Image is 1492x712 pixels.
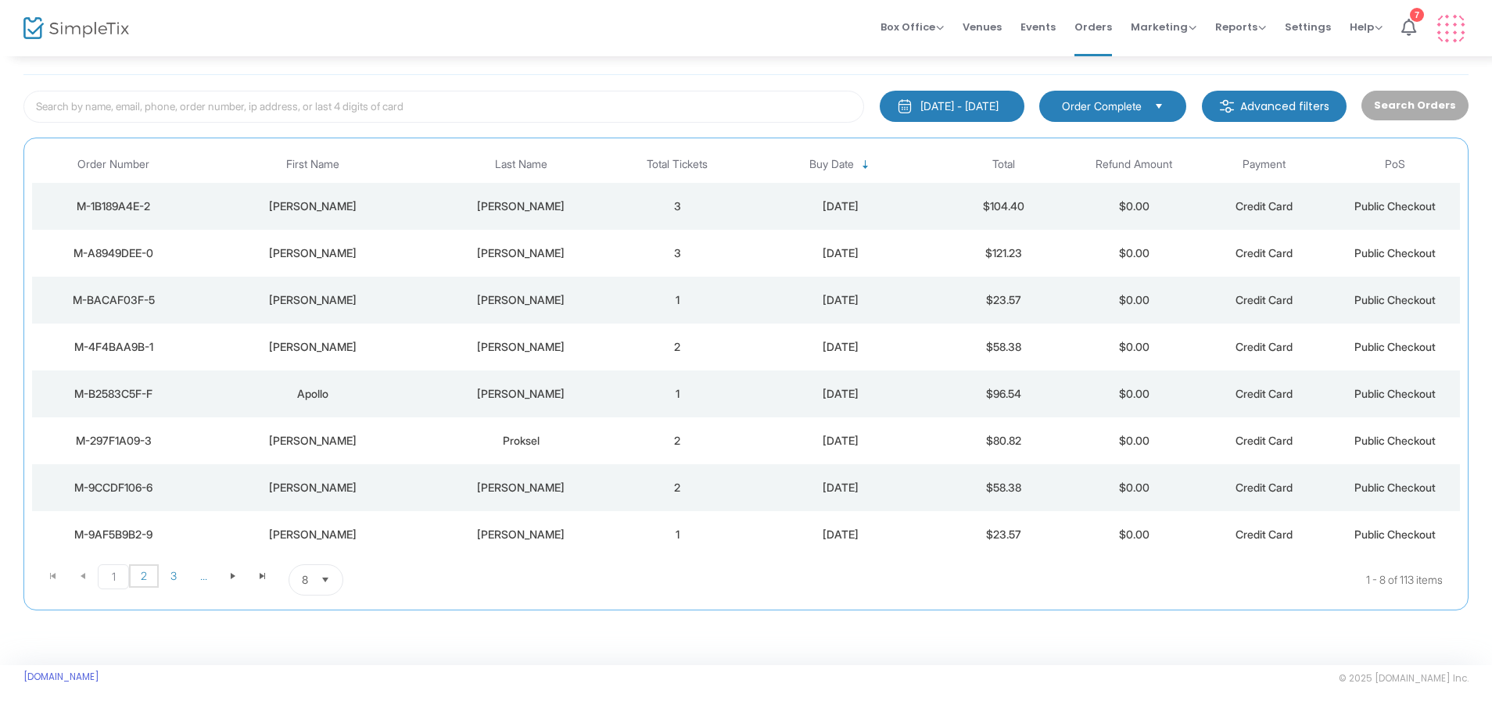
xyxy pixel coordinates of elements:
[434,292,608,308] div: Hedges
[938,183,1069,230] td: $104.40
[1069,464,1200,511] td: $0.00
[938,464,1069,511] td: $58.38
[23,91,864,123] input: Search by name, email, phone, order number, ip address, or last 4 digits of card
[963,7,1002,47] span: Venues
[199,480,425,496] div: Robert
[1069,146,1200,183] th: Refund Amount
[199,245,425,261] div: Scott
[1020,7,1056,47] span: Events
[612,464,743,511] td: 2
[1148,98,1170,115] button: Select
[36,292,191,308] div: M-BACAF03F-5
[199,386,425,402] div: Apollo
[434,527,608,542] div: kocour
[159,564,188,588] span: Page 3
[747,386,934,402] div: 8/16/2025
[612,183,743,230] td: 3
[747,433,934,449] div: 8/16/2025
[1069,183,1200,230] td: $0.00
[612,324,743,370] td: 2
[1236,528,1293,541] span: Credit Card
[23,671,99,683] a: [DOMAIN_NAME]
[1354,199,1436,213] span: Public Checkout
[747,292,934,308] div: 8/16/2025
[434,199,608,214] div: Hernandez
[897,98,913,114] img: monthly
[218,564,248,588] span: Go to the next page
[612,511,743,558] td: 1
[612,146,743,183] th: Total Tickets
[938,511,1069,558] td: $23.57
[1354,246,1436,259] span: Public Checkout
[1069,230,1200,277] td: $0.00
[1236,340,1293,353] span: Credit Card
[880,20,944,34] span: Box Office
[938,230,1069,277] td: $121.23
[1069,370,1200,417] td: $0.00
[747,199,934,214] div: 8/17/2025
[199,199,425,214] div: Yvonne
[1069,277,1200,324] td: $0.00
[434,339,608,355] div: Taylor
[1202,91,1347,122] m-button: Advanced filters
[859,159,872,171] span: Sortable
[747,245,934,261] div: 8/17/2025
[1236,246,1293,259] span: Credit Card
[1074,7,1112,47] span: Orders
[98,564,129,589] span: Page 1
[499,564,1443,596] kendo-pager-info: 1 - 8 of 113 items
[747,339,934,355] div: 8/16/2025
[36,339,191,355] div: M-4F4BAA9B-1
[248,564,278,588] span: Go to the last page
[612,277,743,324] td: 1
[612,417,743,464] td: 2
[227,570,239,582] span: Go to the next page
[188,564,218,588] span: Page 4
[434,386,608,402] div: Bythrow
[36,527,191,542] div: M-9AF5B9B2-9
[1354,481,1436,494] span: Public Checkout
[1069,417,1200,464] td: $0.00
[199,433,425,449] div: John
[1410,8,1424,22] div: 7
[1215,20,1266,34] span: Reports
[1385,158,1405,171] span: PoS
[1243,158,1286,171] span: Payment
[1236,293,1293,306] span: Credit Card
[938,324,1069,370] td: $58.38
[1354,528,1436,541] span: Public Checkout
[302,572,308,588] span: 8
[1131,20,1196,34] span: Marketing
[809,158,854,171] span: Buy Date
[920,98,999,114] div: [DATE] - [DATE]
[1069,511,1200,558] td: $0.00
[256,570,269,582] span: Go to the last page
[434,245,608,261] div: Davis
[36,199,191,214] div: M-1B189A4E-2
[129,564,159,588] span: Page 2
[612,230,743,277] td: 3
[36,386,191,402] div: M-B2583C5F-F
[612,370,743,417] td: 1
[1219,98,1235,114] img: filter
[434,433,608,449] div: Proksel
[36,433,191,449] div: M-297F1A09-3
[286,158,339,171] span: First Name
[1354,340,1436,353] span: Public Checkout
[747,480,934,496] div: 8/16/2025
[199,527,425,542] div: ricky
[1285,7,1331,47] span: Settings
[938,370,1069,417] td: $96.54
[1339,672,1469,685] span: © 2025 [DOMAIN_NAME] Inc.
[36,480,191,496] div: M-9CCDF106-6
[314,565,336,595] button: Select
[1236,387,1293,400] span: Credit Card
[1350,20,1383,34] span: Help
[1069,324,1200,370] td: $0.00
[199,292,425,308] div: Jonathan
[36,245,191,261] div: M-A8949DEE-0
[32,146,1460,558] div: Data table
[1236,199,1293,213] span: Credit Card
[77,158,149,171] span: Order Number
[1236,481,1293,494] span: Credit Card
